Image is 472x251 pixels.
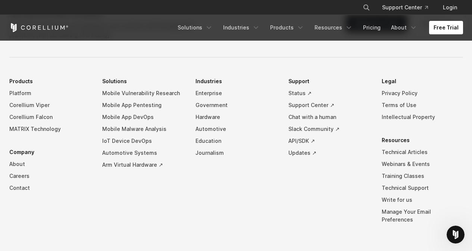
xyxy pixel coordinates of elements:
[9,99,91,111] a: Corellium Viper
[196,123,277,135] a: Automotive
[288,147,370,159] a: Updates ↗
[102,135,184,147] a: IoT Device DevOps
[382,170,463,182] a: Training Classes
[9,75,463,237] div: Navigation Menu
[382,146,463,158] a: Technical Articles
[354,1,463,14] div: Navigation Menu
[9,170,91,182] a: Careers
[437,1,463,14] a: Login
[382,158,463,170] a: Webinars & Events
[288,111,370,123] a: Chat with a human
[382,194,463,206] a: Write for us
[102,87,184,99] a: Mobile Vulnerability Research
[310,21,357,34] a: Resources
[382,87,463,99] a: Privacy Policy
[382,99,463,111] a: Terms of Use
[382,206,463,226] a: Manage Your Email Preferences
[382,111,463,123] a: Intellectual Property
[102,99,184,111] a: Mobile App Pentesting
[429,21,463,34] a: Free Trial
[196,147,277,159] a: Journalism
[288,99,370,111] a: Support Center ↗
[9,182,91,194] a: Contact
[9,87,91,99] a: Platform
[9,158,91,170] a: About
[9,123,91,135] a: MATRIX Technology
[360,1,373,14] button: Search
[196,99,277,111] a: Government
[173,21,217,34] a: Solutions
[382,182,463,194] a: Technical Support
[9,111,91,123] a: Corellium Falcon
[288,123,370,135] a: Slack Community ↗
[173,21,463,34] div: Navigation Menu
[102,123,184,135] a: Mobile Malware Analysis
[219,21,264,34] a: Industries
[288,135,370,147] a: API/SDK ↗
[9,23,69,32] a: Corellium Home
[102,111,184,123] a: Mobile App DevOps
[102,147,184,159] a: Automotive Systems
[387,21,422,34] a: About
[266,21,309,34] a: Products
[359,21,385,34] a: Pricing
[102,159,184,171] a: Arm Virtual Hardware ↗
[196,87,277,99] a: Enterprise
[447,226,465,244] iframe: Intercom live chat
[376,1,434,14] a: Support Center
[196,111,277,123] a: Hardware
[288,87,370,99] a: Status ↗
[196,135,277,147] a: Education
